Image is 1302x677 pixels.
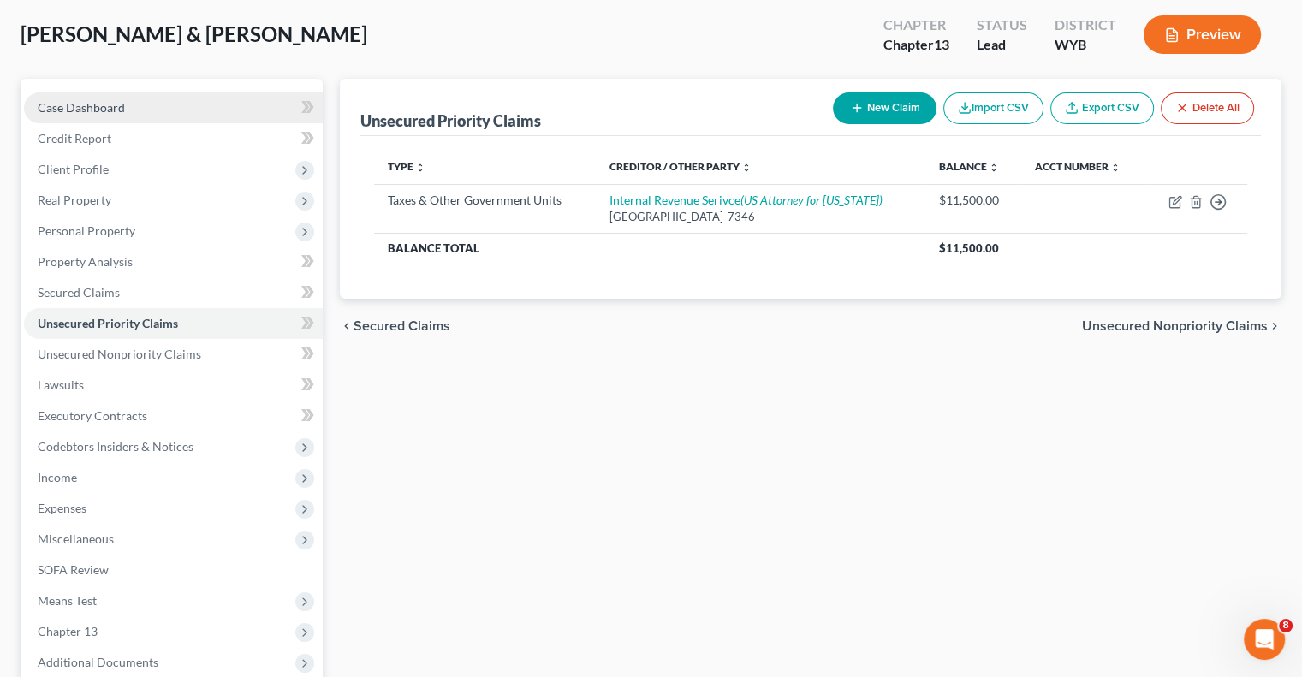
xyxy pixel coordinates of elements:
a: Unsecured Priority Claims [24,308,323,339]
a: Property Analysis [24,246,323,277]
a: Type unfold_more [388,160,425,173]
span: Secured Claims [38,285,120,300]
th: Balance Total [374,233,925,264]
a: Secured Claims [24,277,323,308]
span: SOFA Review [38,562,109,577]
i: unfold_more [1110,163,1121,173]
a: Executory Contracts [24,401,323,431]
span: Miscellaneous [38,532,114,546]
i: unfold_more [740,163,751,173]
a: Internal Revenue Serivce(US Attorney for [US_STATE]) [609,193,882,207]
span: Codebtors Insiders & Notices [38,439,193,454]
button: Import CSV [943,92,1043,124]
i: chevron_right [1268,319,1281,333]
a: Acct Number unfold_more [1035,160,1121,173]
a: Unsecured Nonpriority Claims [24,339,323,370]
span: Real Property [38,193,111,207]
span: Secured Claims [354,319,450,333]
a: Lawsuits [24,370,323,401]
button: New Claim [833,92,936,124]
span: Personal Property [38,223,135,238]
span: Additional Documents [38,655,158,669]
div: Taxes & Other Government Units [388,192,581,209]
span: Executory Contracts [38,408,147,423]
span: 13 [934,36,949,52]
span: Chapter 13 [38,624,98,638]
span: Expenses [38,501,86,515]
a: Creditor / Other Party unfold_more [609,160,751,173]
i: chevron_left [340,319,354,333]
span: Lawsuits [38,377,84,392]
span: Case Dashboard [38,100,125,115]
div: Lead [977,35,1027,55]
iframe: Intercom live chat [1244,619,1285,660]
div: $11,500.00 [939,192,1008,209]
button: Delete All [1161,92,1254,124]
span: Unsecured Nonpriority Claims [1082,319,1268,333]
span: Means Test [38,593,97,608]
button: Unsecured Nonpriority Claims chevron_right [1082,319,1281,333]
div: Chapter [883,35,949,55]
span: Income [38,470,77,484]
a: Credit Report [24,123,323,154]
a: SOFA Review [24,555,323,585]
span: 8 [1279,619,1293,632]
div: Unsecured Priority Claims [360,110,541,131]
div: District [1055,15,1116,35]
span: Unsecured Priority Claims [38,316,178,330]
a: Export CSV [1050,92,1154,124]
div: Status [977,15,1027,35]
i: (US Attorney for [US_STATE]) [740,193,882,207]
span: Client Profile [38,162,109,176]
a: Balance unfold_more [939,160,999,173]
span: [PERSON_NAME] & [PERSON_NAME] [21,21,367,46]
span: Property Analysis [38,254,133,269]
div: WYB [1055,35,1116,55]
button: Preview [1144,15,1261,54]
span: Unsecured Nonpriority Claims [38,347,201,361]
div: [GEOGRAPHIC_DATA]-7346 [609,209,912,225]
i: unfold_more [415,163,425,173]
i: unfold_more [989,163,999,173]
span: $11,500.00 [939,241,999,255]
a: Case Dashboard [24,92,323,123]
span: Credit Report [38,131,111,145]
div: Chapter [883,15,949,35]
button: chevron_left Secured Claims [340,319,450,333]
